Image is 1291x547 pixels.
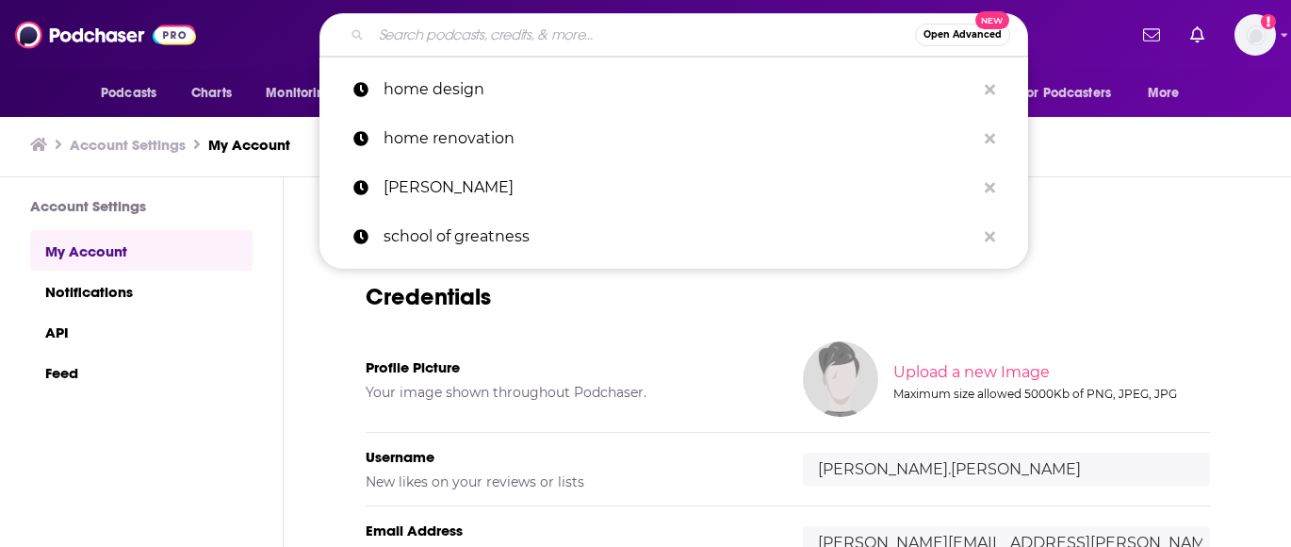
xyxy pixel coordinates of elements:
a: [PERSON_NAME] [319,163,1028,212]
div: Search podcasts, credits, & more... [319,13,1028,57]
div: Maximum size allowed 5000Kb of PNG, JPEG, JPG [893,387,1206,401]
button: open menu [1008,75,1138,111]
a: Notifications [30,271,253,311]
a: Show notifications dropdown [1136,19,1168,51]
a: home design [319,65,1028,114]
p: school of greatness [384,212,975,261]
p: gary vee [384,163,975,212]
p: home design [384,65,975,114]
button: open menu [253,75,357,111]
a: school of greatness [319,212,1028,261]
span: For Podcasters [1021,80,1111,107]
img: Your profile image [803,341,878,417]
a: Charts [179,75,243,111]
button: Open AdvancedNew [915,24,1010,46]
h5: New likes on your reviews or lists [366,473,773,490]
img: User Profile [1234,14,1276,56]
a: API [30,311,253,352]
span: Open Advanced [923,30,1002,40]
input: Search podcasts, credits, & more... [371,20,915,50]
a: Account Settings [70,136,186,154]
a: My Account [208,136,290,154]
button: Show profile menu [1234,14,1276,56]
span: New [975,11,1009,29]
input: username [803,453,1210,486]
svg: Add a profile image [1261,14,1276,29]
a: My Account [30,230,253,271]
img: Podchaser - Follow, Share and Rate Podcasts [15,17,196,53]
p: home renovation [384,114,975,163]
a: Show notifications dropdown [1183,19,1212,51]
h5: Profile Picture [366,358,773,376]
a: home renovation [319,114,1028,163]
h5: Your image shown throughout Podchaser. [366,384,773,401]
span: Charts [191,80,232,107]
span: Logged in as emma.garth [1234,14,1276,56]
h5: Username [366,448,773,466]
button: open menu [88,75,181,111]
span: Podcasts [101,80,156,107]
span: Monitoring [266,80,333,107]
span: More [1148,80,1180,107]
h3: Credentials [366,282,1210,311]
h3: Account Settings [30,197,253,215]
button: open menu [1135,75,1203,111]
a: Feed [30,352,253,392]
h5: Email Address [366,522,773,539]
